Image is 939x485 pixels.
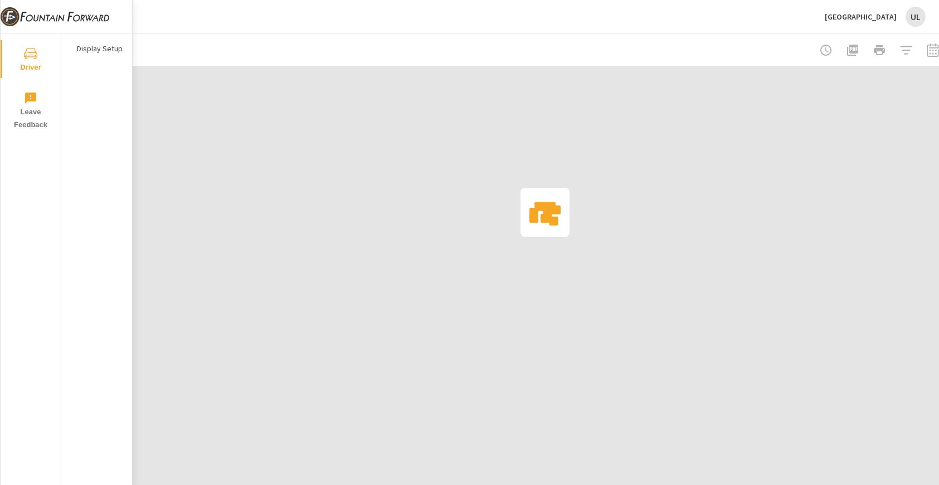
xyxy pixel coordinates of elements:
[906,7,926,27] div: UL
[4,91,57,132] span: Leave Feedback
[1,33,61,136] div: nav menu
[825,12,897,22] p: [GEOGRAPHIC_DATA]
[77,43,123,54] p: Display Setup
[4,47,57,74] span: Driver
[61,40,132,57] div: Display Setup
